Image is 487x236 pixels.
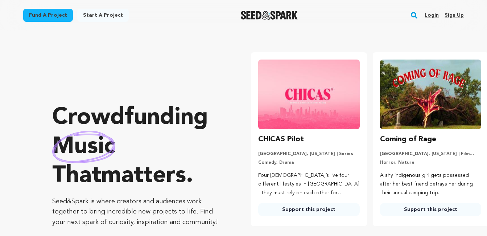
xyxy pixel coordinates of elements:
[445,9,464,21] a: Sign up
[52,103,222,191] p: Crowdfunding that .
[258,203,359,216] a: Support this project
[380,171,481,197] p: A shy indigenous girl gets possessed after her best friend betrays her during their annual campin...
[380,151,481,157] p: [GEOGRAPHIC_DATA], [US_STATE] | Film Short
[258,60,359,129] img: CHICAS Pilot image
[380,160,481,166] p: Horror, Nature
[380,60,481,129] img: Coming of Rage image
[101,164,186,188] span: matters
[241,11,298,20] a: Seed&Spark Homepage
[425,9,439,21] a: Login
[258,171,359,197] p: Four [DEMOGRAPHIC_DATA]’s live four different lifestyles in [GEOGRAPHIC_DATA] - they must rely on...
[52,196,222,228] p: Seed&Spark is where creators and audiences work together to bring incredible new projects to life...
[23,9,73,22] a: Fund a project
[258,134,304,145] h3: CHICAS Pilot
[241,11,298,20] img: Seed&Spark Logo Dark Mode
[258,151,359,157] p: [GEOGRAPHIC_DATA], [US_STATE] | Series
[380,134,436,145] h3: Coming of Rage
[258,160,359,166] p: Comedy, Drama
[52,131,115,163] img: hand sketched image
[380,203,481,216] a: Support this project
[77,9,129,22] a: Start a project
